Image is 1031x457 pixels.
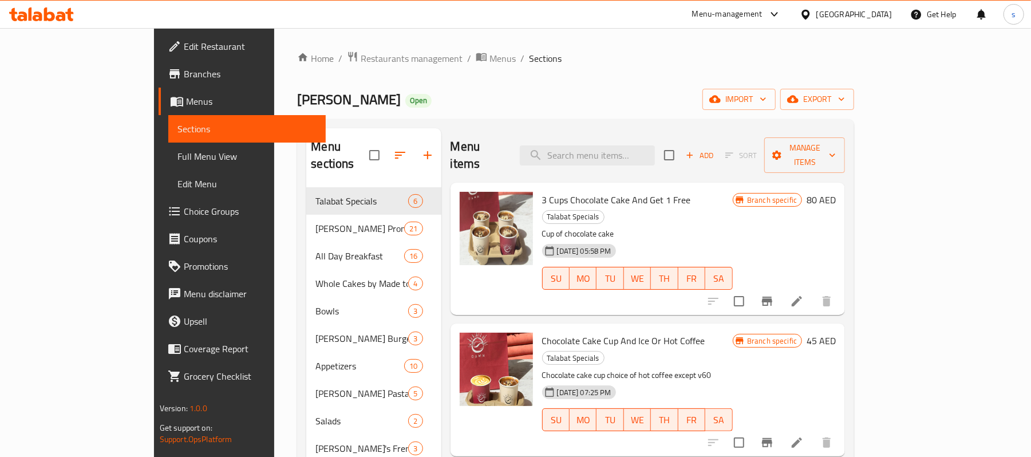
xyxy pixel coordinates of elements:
div: Talabat Specials [542,351,605,365]
button: MO [570,267,597,290]
div: [PERSON_NAME] Promos21 [306,215,441,242]
button: TU [597,408,624,431]
img: Chocolate Cake Cup And Ice Or Hot Coffee [460,333,533,406]
span: TH [655,412,674,428]
span: Salads [315,414,408,428]
span: [PERSON_NAME]'s French toast [315,442,408,455]
li: / [338,52,342,65]
a: Menu disclaimer [159,280,326,308]
span: FR [683,412,701,428]
nav: breadcrumb [297,51,854,66]
div: Salads2 [306,407,441,435]
span: Select section first [718,147,764,164]
div: Menu-management [692,7,763,21]
span: MO [574,270,592,287]
span: Select section [657,143,681,167]
span: Branches [184,67,317,81]
div: items [404,359,422,373]
span: s [1012,8,1016,21]
span: [PERSON_NAME] Promos [315,222,404,235]
button: delete [813,429,840,456]
p: Cup of chocolate cake [542,227,733,241]
span: Sort sections [386,141,414,169]
a: Upsell [159,308,326,335]
div: items [408,387,422,400]
span: Open [405,96,432,105]
button: WE [624,408,651,431]
button: SU [542,267,570,290]
span: Get support on: [160,420,212,435]
a: Edit Menu [168,170,326,198]
img: 3 Cups Chocolate Cake And Get 1 Free [460,192,533,265]
div: Bowls3 [306,297,441,325]
span: Branch specific [742,336,801,346]
span: Chocolate Cake Cup And Ice Or Hot Coffee [542,332,705,349]
a: Menus [159,88,326,115]
a: Restaurants management [347,51,463,66]
div: items [404,249,422,263]
span: 2 [409,416,422,427]
span: MO [574,412,592,428]
div: Talabat Specials [315,194,408,208]
button: Add section [414,141,441,169]
span: Bowls [315,304,408,318]
button: SA [705,408,733,431]
span: Whole Cakes by Made to Order [315,277,408,290]
input: search [520,145,655,166]
span: SA [710,270,728,287]
span: Manage items [773,141,836,170]
span: SU [547,270,565,287]
span: Edit Restaurant [184,40,317,53]
a: Edit menu item [790,294,804,308]
div: [PERSON_NAME] Burgers3 [306,325,441,352]
div: Dawn's French toast [315,442,408,455]
a: Sections [168,115,326,143]
span: SU [547,412,565,428]
span: Branch specific [742,195,801,206]
span: WE [629,412,647,428]
button: FR [678,408,706,431]
span: Version: [160,401,188,416]
span: Grocery Checklist [184,369,317,383]
span: Restaurants management [361,52,463,65]
div: items [404,222,422,235]
span: Coverage Report [184,342,317,356]
h6: 80 AED [807,192,836,208]
button: FR [678,267,706,290]
span: 6 [409,196,422,207]
div: Open [405,94,432,108]
span: Talabat Specials [543,352,604,365]
span: Menus [186,94,317,108]
a: Branches [159,60,326,88]
button: import [702,89,776,110]
span: 3 Cups Chocolate Cake And Get 1 Free [542,191,691,208]
span: 5 [409,388,422,399]
div: items [408,277,422,290]
div: items [408,194,422,208]
p: Chocolate cake cup choice of hot coffee except v60 [542,368,733,383]
h2: Menu sections [311,138,369,172]
div: [GEOGRAPHIC_DATA] [816,8,892,21]
span: TU [601,412,619,428]
a: Edit Restaurant [159,33,326,60]
span: Select all sections [362,143,386,167]
button: Add [681,147,718,164]
span: [PERSON_NAME] [297,86,401,112]
span: [DATE] 07:25 PM [552,387,616,398]
h6: 45 AED [807,333,836,349]
div: Dawn Burgers [315,332,408,345]
a: Grocery Checklist [159,363,326,390]
span: 10 [405,361,422,372]
span: TH [655,270,674,287]
span: All Day Breakfast [315,249,404,263]
span: 4 [409,278,422,289]
span: 1.0.0 [189,401,207,416]
span: 3 [409,306,422,317]
div: Talabat Specials6 [306,187,441,215]
a: Promotions [159,253,326,280]
div: All Day Breakfast16 [306,242,441,270]
button: TH [651,267,678,290]
span: Menus [489,52,516,65]
span: 21 [405,223,422,234]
